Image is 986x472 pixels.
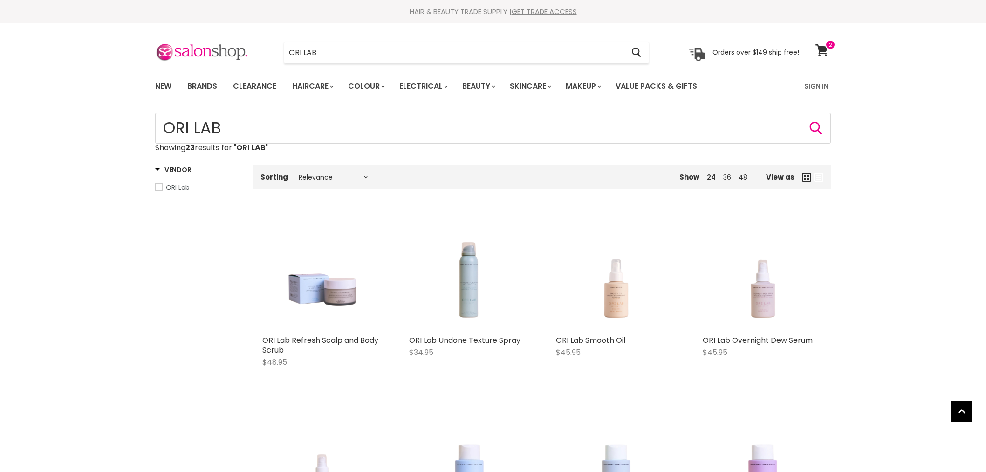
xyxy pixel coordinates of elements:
[568,212,663,331] img: ORI Lab Smooth Oil
[180,76,224,96] a: Brands
[503,76,557,96] a: Skincare
[155,113,831,144] form: Product
[808,121,823,136] button: Search
[155,113,831,144] input: Search
[392,76,453,96] a: Electrical
[609,76,704,96] a: Value Packs & Gifts
[260,173,288,181] label: Sorting
[155,144,831,152] p: Showing results for " "
[185,142,195,153] strong: 23
[144,73,842,100] nav: Main
[409,347,433,358] span: $34.95
[559,76,607,96] a: Makeup
[262,357,287,368] span: $48.95
[236,142,266,153] strong: ORI LAB
[624,42,649,63] button: Search
[723,173,731,182] a: 36
[715,212,810,331] img: ORI Lab Overnight Dew Serum
[799,76,834,96] a: Sign In
[703,347,727,358] span: $45.95
[166,183,190,192] span: ORI Lab
[341,76,390,96] a: Colour
[679,172,699,182] span: Show
[155,182,241,193] a: ORI Lab
[284,42,624,63] input: Search
[766,173,794,181] span: View as
[703,335,813,346] a: ORI Lab Overnight Dew Serum
[556,212,675,331] a: ORI Lab Smooth Oil
[226,76,283,96] a: Clearance
[421,212,516,331] img: ORI Lab Undone Texture Spray
[556,347,581,358] span: $45.95
[144,7,842,16] div: HAIR & BEAUTY TRADE SUPPLY |
[262,212,381,331] a: ORI Lab Refresh Scalp and Body Scrub
[284,42,649,64] form: Product
[409,212,528,331] a: ORI Lab Undone Texture Spray
[274,212,370,331] img: ORI Lab Refresh Scalp and Body Scrub
[285,76,339,96] a: Haircare
[155,165,191,174] h3: Vendor
[707,173,716,182] a: 24
[512,7,577,16] a: GET TRADE ACCESS
[409,335,520,346] a: ORI Lab Undone Texture Spray
[455,76,501,96] a: Beauty
[739,173,747,182] a: 48
[556,335,625,346] a: ORI Lab Smooth Oil
[148,73,752,100] ul: Main menu
[148,76,178,96] a: New
[712,48,799,56] p: Orders over $149 ship free!
[703,212,822,331] a: ORI Lab Overnight Dew Serum
[262,335,378,355] a: ORI Lab Refresh Scalp and Body Scrub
